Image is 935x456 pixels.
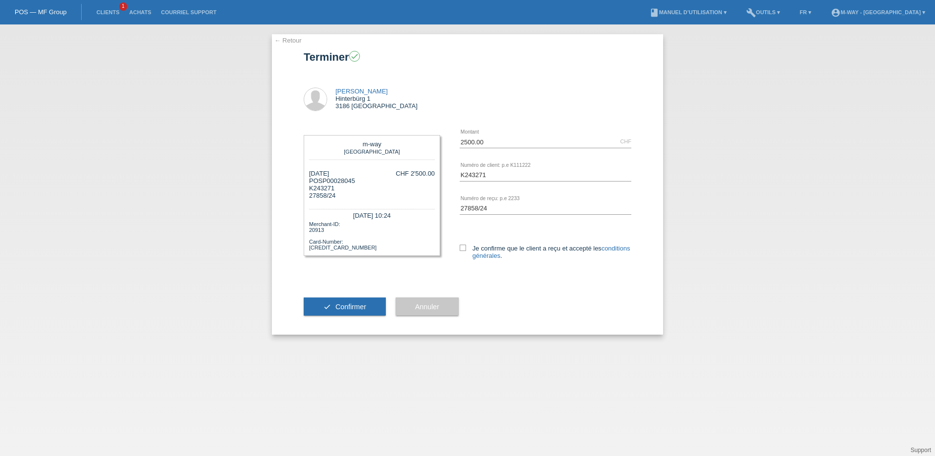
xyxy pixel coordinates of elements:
h1: Terminer [304,51,631,63]
div: [DATE] 10:24 [309,209,435,220]
a: ← Retour [274,37,302,44]
i: account_circle [831,8,841,18]
span: K243271 [309,184,334,192]
div: CHF [620,138,631,144]
label: Je confirme que le client a reçu et accepté les . [460,245,631,259]
button: Annuler [396,297,459,316]
button: check Confirmer [304,297,386,316]
div: [GEOGRAPHIC_DATA] [312,148,432,155]
div: m-way [312,140,432,148]
span: 27858/24 [309,192,335,199]
a: Support [911,447,931,454]
a: POS — MF Group [15,8,67,16]
a: FR ▾ [795,9,816,15]
span: Confirmer [335,303,366,311]
span: Annuler [415,303,439,311]
a: [PERSON_NAME] [335,88,388,95]
a: buildOutils ▾ [741,9,785,15]
div: [DATE] POSP00028045 [309,170,355,199]
div: Hinterbürg 1 3186 [GEOGRAPHIC_DATA] [335,88,418,110]
i: check [323,303,331,311]
a: conditions générales [472,245,630,259]
span: 1 [119,2,127,11]
div: CHF 2'500.00 [396,170,435,177]
a: Clients [91,9,124,15]
i: check [350,52,359,61]
i: build [746,8,756,18]
a: Achats [124,9,156,15]
div: Merchant-ID: 20913 Card-Number: [CREDIT_CARD_NUMBER] [309,220,435,251]
a: Courriel Support [156,9,221,15]
a: bookManuel d’utilisation ▾ [645,9,732,15]
i: book [649,8,659,18]
a: account_circlem-way - [GEOGRAPHIC_DATA] ▾ [826,9,930,15]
